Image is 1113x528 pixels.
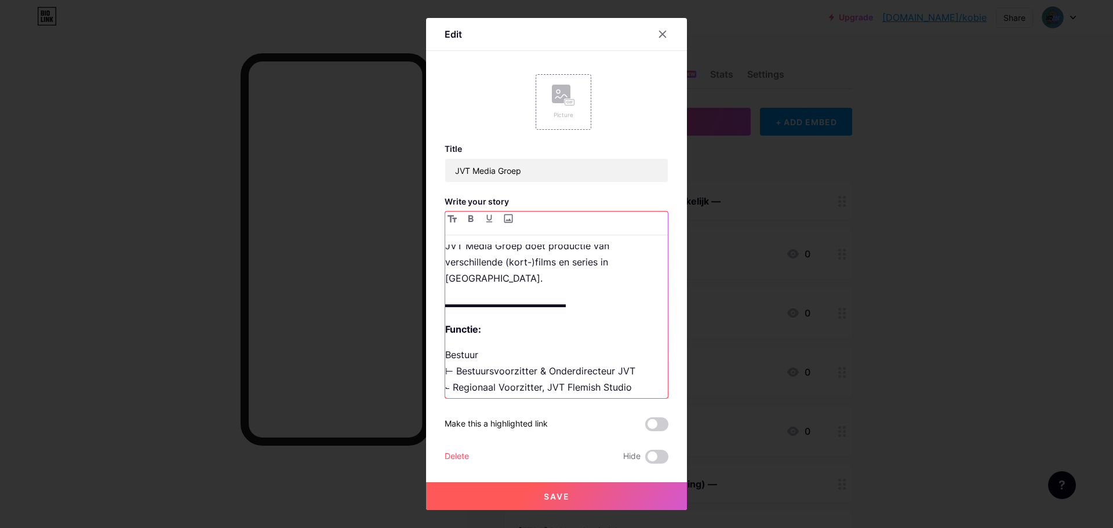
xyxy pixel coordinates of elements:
p: JVT Media Groep doet productie van verschillende (kort-)films en series in [GEOGRAPHIC_DATA]. [445,238,668,286]
div: Make this a highlighted link [445,417,548,431]
span: Save [544,491,570,501]
h3: Write your story [445,196,668,206]
p: Bestuur ⊢ Bestuursvoorzitter & Onderdirecteur JVT ⨽ Regionaal Voorzitter, JVT Flemish Studio ⨽ Be... [445,347,668,412]
input: Title [445,159,668,182]
div: Edit [445,27,462,41]
div: Delete [445,450,469,464]
h3: Title [445,144,668,154]
span: Hide [623,450,641,464]
div: Picture [552,111,575,119]
strong: Functie: [445,323,481,335]
p: ▬▬▬▬▬▬▬▬▬▬▬▬▬ [445,296,668,312]
button: Save [426,482,687,510]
